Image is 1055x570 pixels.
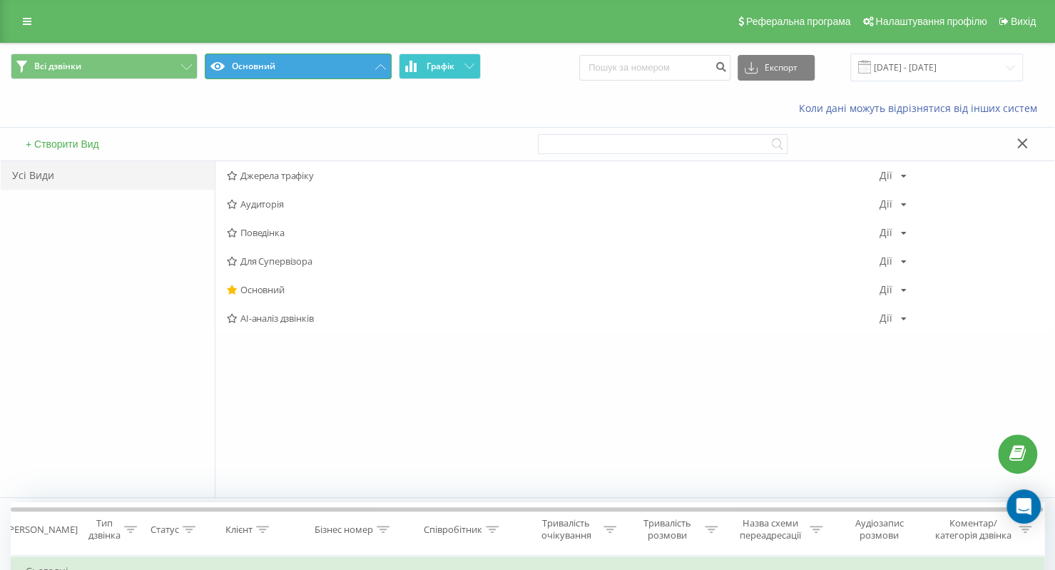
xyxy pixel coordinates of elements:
[880,228,892,238] div: Дії
[227,228,880,238] span: Поведінка
[88,517,121,541] div: Тип дзвінка
[227,285,880,295] span: Основний
[424,524,482,536] div: Співробітник
[875,16,987,27] span: Налаштування профілю
[315,524,373,536] div: Бізнес номер
[1006,489,1041,524] div: Open Intercom Messenger
[532,517,600,541] div: Тривалість очікування
[880,313,892,323] div: Дії
[225,524,253,536] div: Клієнт
[839,517,919,541] div: Аудіозапис розмови
[227,256,880,266] span: Для Супервізора
[880,285,892,295] div: Дії
[151,524,179,536] div: Статус
[1011,16,1036,27] span: Вихід
[34,61,81,72] span: Всі дзвінки
[205,54,392,79] button: Основний
[11,54,198,79] button: Всі дзвінки
[932,517,1015,541] div: Коментар/категорія дзвінка
[227,171,880,180] span: Джерела трафіку
[738,55,815,81] button: Експорт
[880,256,892,266] div: Дії
[227,199,880,209] span: Аудиторія
[799,101,1044,115] a: Коли дані можуть відрізнятися вiд інших систем
[880,199,892,209] div: Дії
[746,16,851,27] span: Реферальна програма
[399,54,481,79] button: Графік
[880,171,892,180] div: Дії
[21,138,103,151] button: + Створити Вид
[227,313,880,323] span: AI-аналіз дзвінків
[1,161,215,190] div: Усі Види
[6,524,78,536] div: [PERSON_NAME]
[1012,137,1033,152] button: Закрити
[734,517,806,541] div: Назва схеми переадресації
[427,61,454,71] span: Графік
[579,55,730,81] input: Пошук за номером
[633,517,700,541] div: Тривалість розмови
